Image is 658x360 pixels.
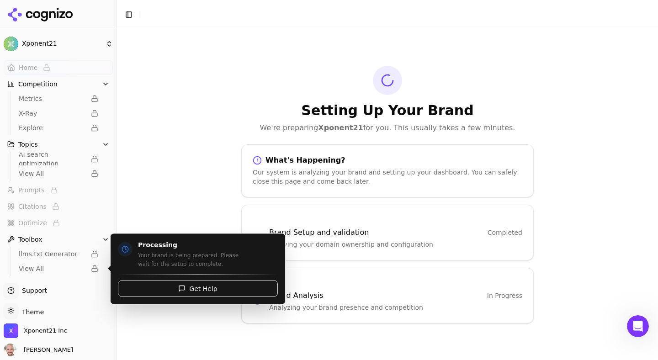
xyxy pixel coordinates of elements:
[18,218,47,228] span: Optimize
[18,202,47,211] span: Citations
[43,276,51,284] button: Upload attachment
[4,77,113,91] button: Competition
[253,156,522,165] div: What's Happening?
[4,323,18,338] img: Xponent21 Inc
[18,235,42,244] span: Toolbox
[20,346,73,354] span: [PERSON_NAME]
[18,185,45,195] span: Prompts
[19,264,85,273] span: View All
[19,169,85,178] span: View All
[19,123,85,132] span: Explore
[26,5,41,20] img: Profile image for Alp
[241,102,534,119] h1: Setting Up Your Brand
[14,276,21,284] button: Emoji picker
[18,140,38,149] span: Topics
[4,232,113,247] button: Toolbox
[19,249,85,259] span: llms.txt Generator
[18,308,44,316] span: Theme
[241,122,534,133] p: We're preparing for you. This usually takes a few minutes.
[18,79,58,89] span: Competition
[138,251,278,269] p: Your brand is being prepared. Please wait for the setup to complete.
[488,228,522,237] span: Completed
[6,4,23,21] button: go back
[19,150,85,168] span: AI search optimization
[253,168,522,186] div: Our system is analyzing your brand and setting up your dashboard. You can safely close this page ...
[189,284,217,293] span: Get Help
[22,40,102,48] span: Xponent21
[157,273,171,287] button: Send a message…
[269,227,369,238] h3: Brand Setup and validation
[118,280,278,296] button: Get Help
[57,9,85,16] h1: Cognizo
[29,276,36,284] button: Gif picker
[19,94,85,103] span: Metrics
[318,123,363,132] strong: Xponent21
[18,286,47,295] span: Support
[269,240,522,249] p: Verifying your domain ownership and configuration
[4,137,113,152] button: Topics
[39,5,53,20] img: Profile image for Deniz
[8,257,175,273] textarea: Message…
[24,327,67,335] span: Xponent21 Inc
[4,37,18,51] img: Xponent21
[19,63,37,72] span: Home
[627,315,649,337] iframe: Intercom live chat
[19,109,85,118] span: X-Ray
[269,290,324,301] h3: Brand Analysis
[4,344,73,356] button: Open user button
[4,344,16,356] img: Will Melton
[4,323,67,338] button: Open organization switcher
[138,241,278,249] h4: Processing
[143,4,160,21] button: Home
[487,291,522,300] span: In Progress
[269,303,522,312] p: Analyzing your brand presence and competition
[160,4,177,20] div: Close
